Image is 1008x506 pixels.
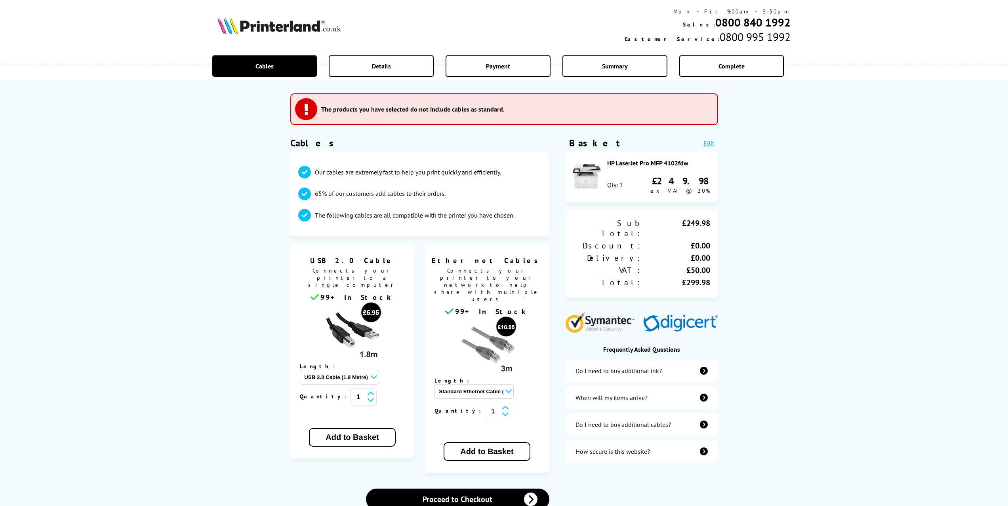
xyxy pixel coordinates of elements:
[429,265,545,307] span: Connects your printer to your network to help share with multiple users
[573,253,642,263] div: Delivery:
[703,139,714,147] a: Edit
[322,302,382,361] img: usb cable
[575,447,650,455] div: How secure is this website?
[217,17,341,34] img: Printerland Logo
[573,162,601,190] img: HP LaserJet Pro MFP 4102fdw
[720,30,791,44] span: 0800 995 1992
[642,253,710,263] div: £0.00
[565,360,718,382] a: additional-ink
[300,393,350,400] span: Quantity:
[625,36,720,43] span: Customer Service:
[650,175,710,187] div: £249.98
[573,277,642,288] div: Total:
[444,442,530,461] button: Add to Basket
[296,256,409,265] span: USB 2.0 Cable
[565,440,718,462] a: secure-website
[575,394,648,402] div: When will my items arrive?
[294,265,411,292] span: Connects your printer to a single computer
[569,137,621,149] div: Basket
[575,367,662,375] div: Do I need to buy additional ink?
[434,407,485,414] span: Quantity:
[372,62,391,70] span: Details
[431,256,543,265] span: Ethernet Cables
[434,377,477,384] span: Length:
[607,181,623,189] div: Qty: 1
[321,105,505,113] h3: The products you have selected do not include cables as standard.
[457,316,517,375] img: Ethernet cable
[650,187,710,194] span: ex VAT @ 20%
[486,62,510,70] span: Payment
[642,241,710,251] div: £0.00
[455,307,529,316] span: 99+ In Stock
[315,211,514,220] p: The following cables are all compatible with the printer you have chosen.
[683,21,715,28] span: Sales:
[642,277,710,288] div: £299.98
[642,218,710,239] div: £249.98
[315,168,501,176] p: Our cables are extremely fast to help you print quickly and efficiently.
[565,310,640,333] img: Symantec Website Security
[300,363,342,370] span: Length:
[573,265,642,275] div: VAT:
[643,315,718,333] img: Digicert
[607,159,710,167] div: HP LaserJet Pro MFP 4102fdw
[565,387,718,409] a: items-arrive
[575,421,671,428] div: Do I need to buy additional cables?
[715,15,791,30] a: 0800 840 1992
[290,137,549,149] h1: Cables
[315,189,446,198] p: 65% of our customers add cables to their orders.
[320,293,394,302] span: 99+ In Stock
[573,241,642,251] div: Discount:
[309,428,395,447] button: Add to Basket
[602,62,628,70] span: Summary
[642,265,710,275] div: £50.00
[255,62,274,70] span: Cables
[718,62,745,70] span: Complete
[565,345,718,353] div: Frequently Asked Questions
[625,8,791,15] div: Mon - Fri 9:00am - 5:30pm
[565,413,718,436] a: additional-cables
[573,218,642,239] div: Sub Total:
